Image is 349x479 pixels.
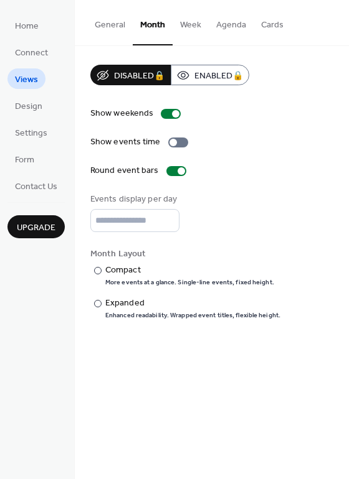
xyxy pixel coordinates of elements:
a: Form [7,149,42,169]
a: Design [7,95,50,116]
a: Views [7,68,45,89]
div: Show weekends [90,107,153,120]
div: Enhanced readability. Wrapped event titles, flexible height. [105,311,280,320]
span: Form [15,154,34,167]
a: Home [7,15,46,35]
a: Connect [7,42,55,62]
span: Contact Us [15,180,57,193]
div: More events at a glance. Single-line events, fixed height. [105,278,274,287]
div: Round event bars [90,164,159,177]
span: Home [15,20,39,33]
div: Events display per day [90,193,177,206]
button: Upgrade [7,215,65,238]
div: Show events time [90,136,161,149]
div: Month Layout [90,248,331,261]
a: Contact Us [7,175,65,196]
a: Settings [7,122,55,142]
span: Design [15,100,42,113]
span: Settings [15,127,47,140]
div: Compact [105,264,272,277]
span: Upgrade [17,221,55,235]
span: Views [15,73,38,86]
div: Expanded [105,297,278,310]
span: Connect [15,47,48,60]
